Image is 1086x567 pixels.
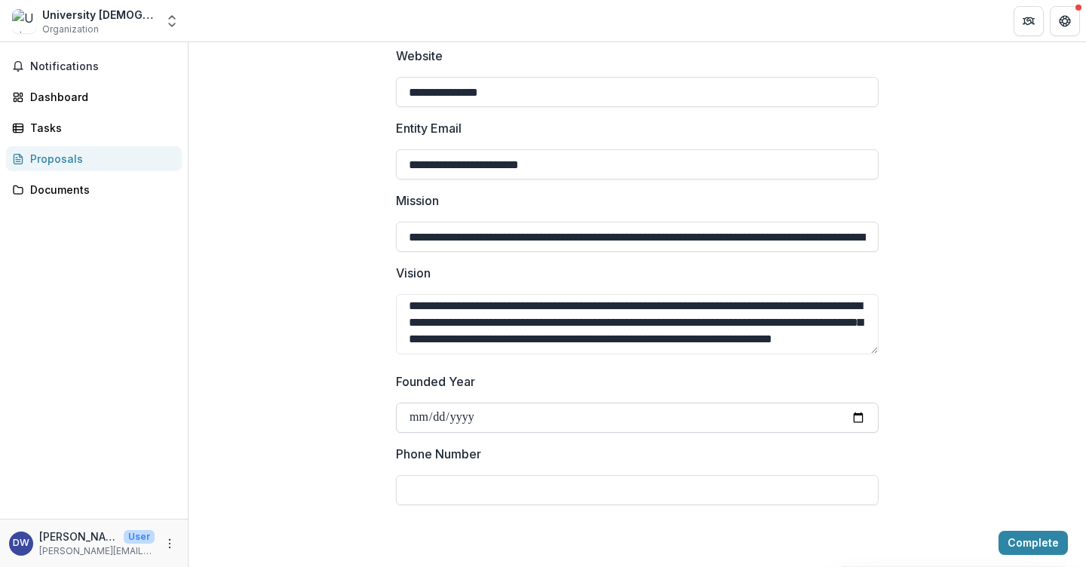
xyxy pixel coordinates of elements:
div: Tasks [30,120,170,136]
div: Proposals [30,151,170,167]
img: University Christian Ministries [12,9,36,33]
div: Danielle Wilcox [13,538,29,548]
div: Documents [30,182,170,198]
span: Notifications [30,60,176,73]
p: Entity Email [396,119,462,137]
a: Proposals [6,146,182,171]
button: Notifications [6,54,182,78]
p: Website [396,47,443,65]
p: [PERSON_NAME][EMAIL_ADDRESS][DOMAIN_NAME] [39,544,155,558]
p: User [124,530,155,544]
button: Complete [999,531,1068,555]
a: Documents [6,177,182,202]
div: University [DEMOGRAPHIC_DATA] Ministries [42,7,155,23]
p: Legal Status [396,517,465,535]
button: More [161,535,179,553]
p: [PERSON_NAME] [39,529,118,544]
div: Dashboard [30,89,170,105]
p: Vision [396,264,431,282]
button: Open entity switcher [161,6,183,36]
p: Phone Number [396,445,481,463]
p: Founded Year [396,372,475,391]
a: Dashboard [6,84,182,109]
button: Get Help [1050,6,1080,36]
button: Partners [1014,6,1044,36]
a: Tasks [6,115,182,140]
p: Mission [396,192,439,210]
span: Organization [42,23,99,36]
